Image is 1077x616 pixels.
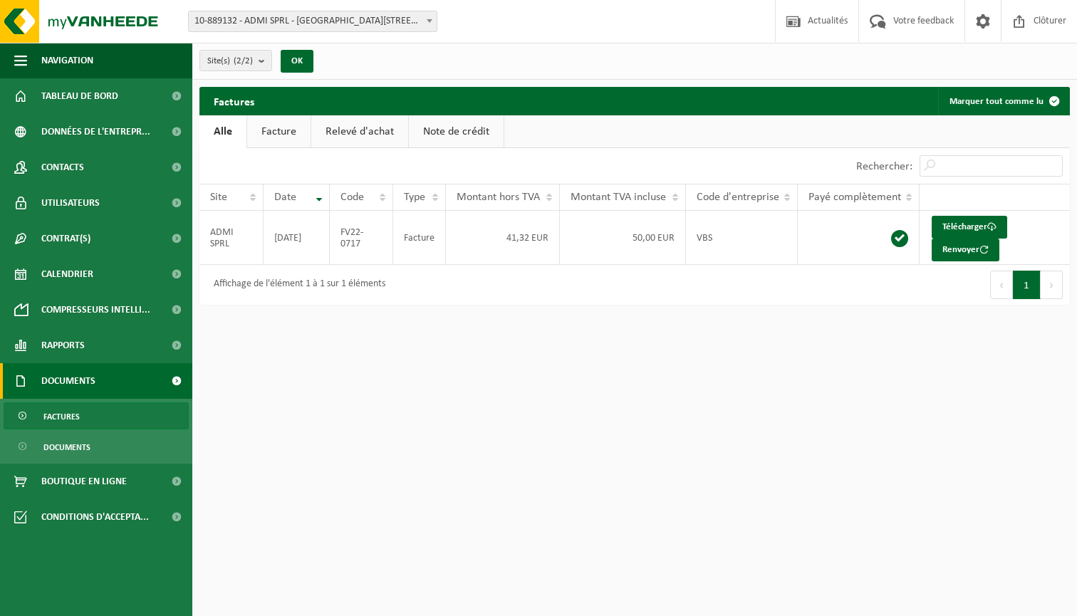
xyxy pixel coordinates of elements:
[311,115,408,148] a: Relevé d'achat
[1041,271,1063,299] button: Next
[932,239,999,261] button: Renvoyer
[274,192,296,203] span: Date
[4,402,189,429] a: Factures
[856,161,912,172] label: Rechercher:
[41,150,84,185] span: Contacts
[41,292,150,328] span: Compresseurs intelli...
[938,87,1068,115] button: Marquer tout comme lu
[43,434,90,461] span: Documents
[199,115,246,148] a: Alle
[457,192,540,203] span: Montant hors TVA
[404,192,425,203] span: Type
[41,78,118,114] span: Tableau de bord
[264,211,330,265] td: [DATE]
[340,192,364,203] span: Code
[330,211,393,265] td: FV22-0717
[697,192,779,203] span: Code d'entreprise
[560,211,686,265] td: 50,00 EUR
[41,499,149,535] span: Conditions d'accepta...
[199,211,264,265] td: ADMI SPRL
[247,115,311,148] a: Facture
[571,192,666,203] span: Montant TVA incluse
[43,403,80,430] span: Factures
[41,43,93,78] span: Navigation
[1013,271,1041,299] button: 1
[41,464,127,499] span: Boutique en ligne
[41,114,150,150] span: Données de l'entrepr...
[199,87,269,115] h2: Factures
[393,211,446,265] td: Facture
[281,50,313,73] button: OK
[207,51,253,72] span: Site(s)
[990,271,1013,299] button: Previous
[41,363,95,399] span: Documents
[234,56,253,66] count: (2/2)
[41,256,93,292] span: Calendrier
[4,433,189,460] a: Documents
[446,211,560,265] td: 41,32 EUR
[932,216,1007,239] a: Télécharger
[686,211,798,265] td: VBS
[210,192,227,203] span: Site
[41,221,90,256] span: Contrat(s)
[41,328,85,363] span: Rapports
[207,272,385,298] div: Affichage de l'élément 1 à 1 sur 1 éléments
[188,11,437,32] span: 10-889132 - ADMI SPRL - 7971 BASÈCLES, RUE DE QUEVAUCAMPS 59
[199,50,272,71] button: Site(s)(2/2)
[41,185,100,221] span: Utilisateurs
[189,11,437,31] span: 10-889132 - ADMI SPRL - 7971 BASÈCLES, RUE DE QUEVAUCAMPS 59
[409,115,504,148] a: Note de crédit
[808,192,901,203] span: Payé complètement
